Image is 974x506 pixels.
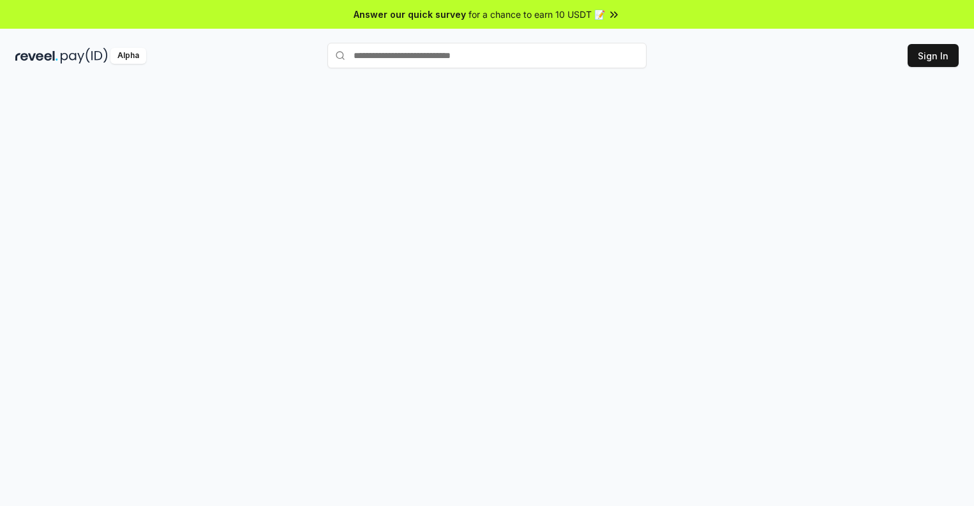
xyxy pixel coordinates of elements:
[468,8,605,21] span: for a chance to earn 10 USDT 📝
[15,48,58,64] img: reveel_dark
[110,48,146,64] div: Alpha
[61,48,108,64] img: pay_id
[908,44,959,67] button: Sign In
[354,8,466,21] span: Answer our quick survey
